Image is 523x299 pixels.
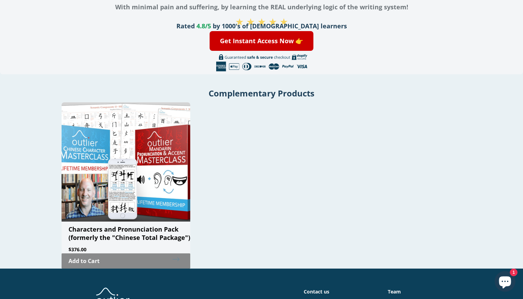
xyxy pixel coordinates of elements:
inbox-online-store-chat: Shopify online store chat [493,271,517,293]
img: Chinese Total Package Outlier Linguistics [62,102,190,222]
span: 4.8/5 [196,22,211,30]
span: Characters and Pronunciation Pack (formerly the "Chinese Total Package") [68,225,190,242]
span: $376.00 [62,246,86,253]
h3: With minimal pain and suffering, by learning the REAL underlying logic of the writing system! [21,1,502,13]
span: by 1000's of [DEMOGRAPHIC_DATA] learners [213,22,347,30]
span: ★ ★ ★ ★ ★ [235,15,288,28]
span: Rated [176,22,195,30]
a: Get Instant Access Now 👉 [210,31,313,51]
a: Team [388,288,401,295]
a: Add to Cart [62,253,190,269]
a: Contact us [304,288,329,295]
